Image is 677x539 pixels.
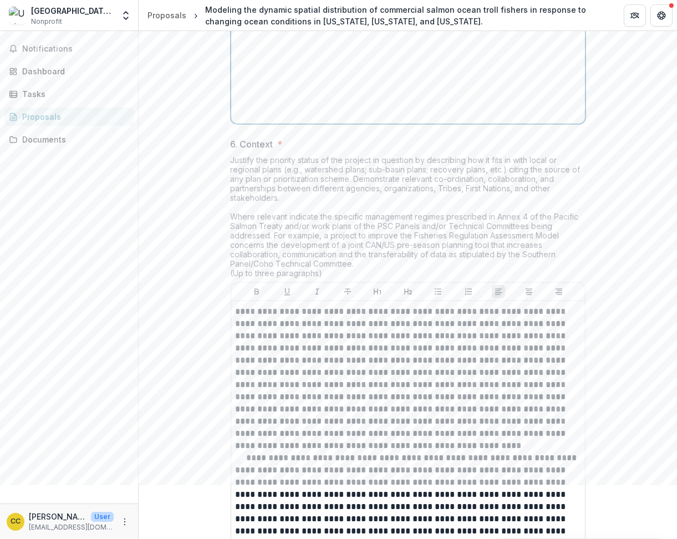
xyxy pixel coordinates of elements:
div: Documents [22,134,125,145]
div: Modeling the dynamic spatial distribution of commercial salmon ocean troll fishers in response to... [205,4,606,27]
button: Align Center [522,285,536,298]
button: Strike [341,285,354,298]
button: Notifications [4,40,134,58]
a: Documents [4,130,134,149]
button: Open entity switcher [118,4,134,27]
button: Partners [624,4,646,27]
button: Italicize [310,285,324,298]
button: Heading 1 [371,285,384,298]
button: Underline [281,285,294,298]
p: [PERSON_NAME] [29,511,86,522]
span: Notifications [22,44,129,54]
button: Align Right [552,285,566,298]
a: Proposals [143,7,191,23]
a: Tasks [4,85,134,103]
button: Get Help [650,4,673,27]
button: Ordered List [462,285,475,298]
button: Bullet List [431,285,445,298]
a: Proposals [4,108,134,126]
a: Dashboard [4,62,134,80]
div: Proposals [147,9,186,21]
div: [GEOGRAPHIC_DATA][US_STATE], [GEOGRAPHIC_DATA][PERSON_NAME] [31,5,114,17]
button: Heading 2 [401,285,415,298]
div: Catherine Courtier [11,518,21,525]
button: More [118,515,131,528]
button: Bold [250,285,263,298]
span: Nonprofit [31,17,62,27]
nav: breadcrumb [143,2,610,29]
img: University of California, Santa Cruz [9,7,27,24]
p: [EMAIL_ADDRESS][DOMAIN_NAME] [29,522,114,532]
div: Dashboard [22,65,125,77]
div: Proposals [22,111,125,123]
p: 6. Context [231,138,273,151]
div: Tasks [22,88,125,100]
p: User [91,512,114,522]
button: Align Left [492,285,505,298]
div: Justify the priority status of the project in question by describing how it fits in with local or... [231,155,586,282]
